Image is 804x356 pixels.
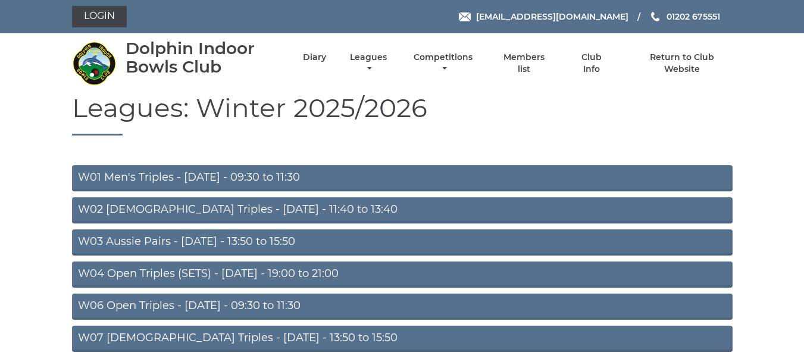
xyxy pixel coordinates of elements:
a: W06 Open Triples - [DATE] - 09:30 to 11:30 [72,294,733,320]
div: Dolphin Indoor Bowls Club [126,39,282,76]
a: Members list [496,52,551,75]
a: Return to Club Website [631,52,732,75]
a: W07 [DEMOGRAPHIC_DATA] Triples - [DATE] - 13:50 to 15:50 [72,326,733,352]
a: W03 Aussie Pairs - [DATE] - 13:50 to 15:50 [72,229,733,256]
a: Login [72,6,127,27]
a: Leagues [347,52,390,75]
a: W01 Men's Triples - [DATE] - 09:30 to 11:30 [72,165,733,191]
span: [EMAIL_ADDRESS][DOMAIN_NAME] [476,11,628,22]
a: Phone us 01202 675551 [649,10,720,23]
a: W04 Open Triples (SETS) - [DATE] - 19:00 to 21:00 [72,262,733,288]
a: Email [EMAIL_ADDRESS][DOMAIN_NAME] [459,10,628,23]
a: Diary [303,52,326,63]
span: 01202 675551 [667,11,720,22]
a: Club Info [573,52,611,75]
a: Competitions [411,52,476,75]
img: Phone us [651,12,659,21]
img: Dolphin Indoor Bowls Club [72,41,117,86]
img: Email [459,12,471,21]
a: W02 [DEMOGRAPHIC_DATA] Triples - [DATE] - 11:40 to 13:40 [72,197,733,223]
h1: Leagues: Winter 2025/2026 [72,93,733,136]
